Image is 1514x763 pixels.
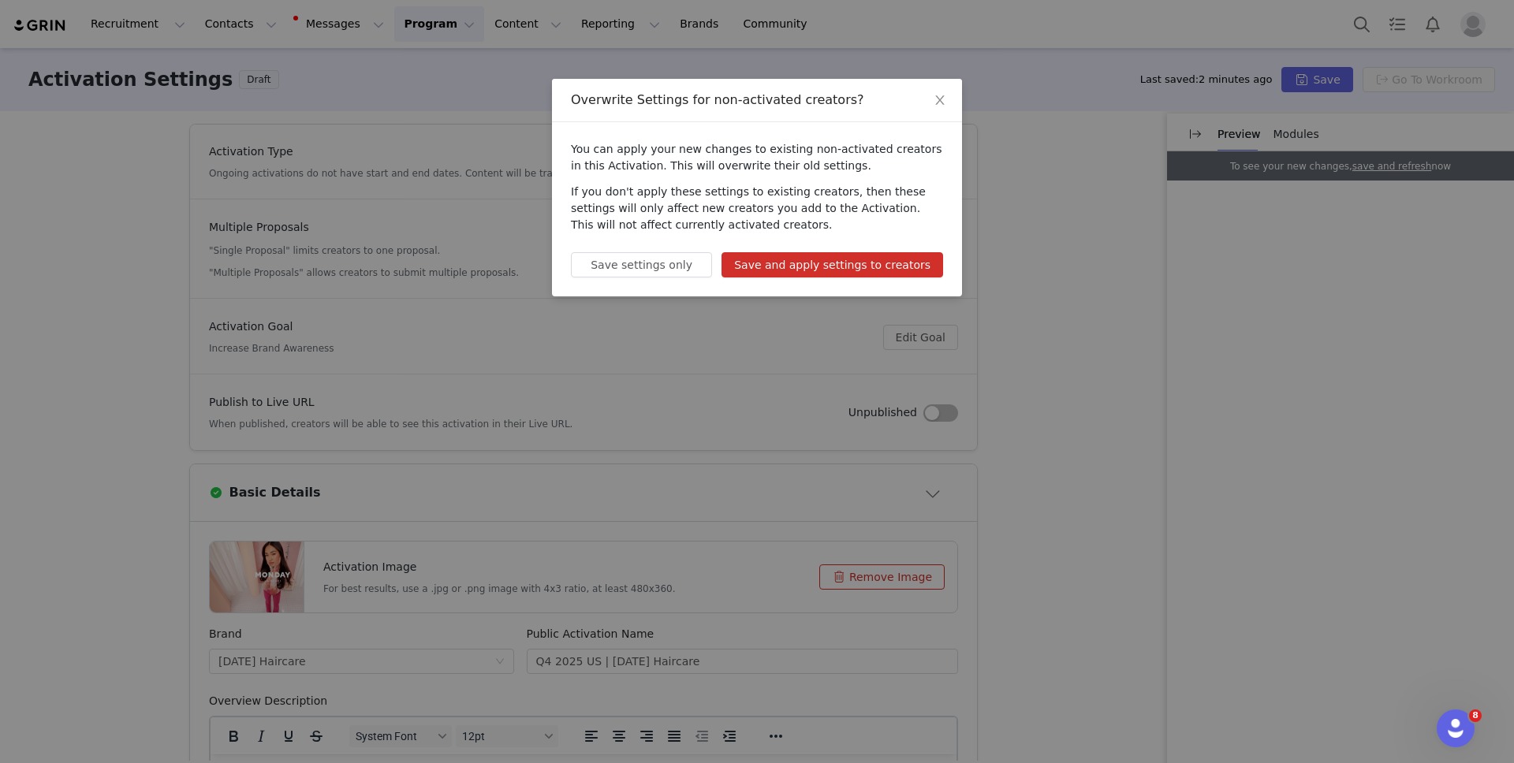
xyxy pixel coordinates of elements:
p: You can apply your new changes to existing non-activated creators in this Activation. This will o... [571,141,943,174]
button: Close [918,79,962,123]
p: If you don't apply these settings to existing creators, then these settings will only affect new ... [571,184,943,233]
span: 8 [1469,709,1482,722]
body: Rich Text Area. Press ALT-0 for help. [13,13,733,30]
i: icon: close [934,94,946,106]
p: We are excited to work with you! Please let us know if you have any questions. [13,13,733,30]
button: Save settings only [571,252,712,277]
div: Overwrite Settings for non-activated creators? [571,91,943,109]
button: Save and apply settings to creators [722,252,943,277]
iframe: Intercom live chat [1437,709,1475,747]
